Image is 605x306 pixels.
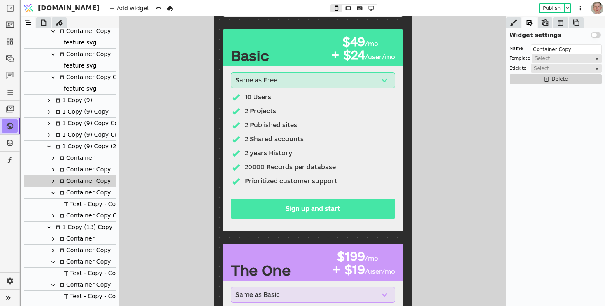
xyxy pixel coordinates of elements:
[24,106,116,118] div: 1 Copy (9) Copy
[61,83,96,94] div: feature svg
[24,187,116,199] div: Container Copy
[57,26,111,37] div: Container Copy
[591,2,603,14] img: 1560949290925-CROPPED-IMG_0201-2-.jpg
[24,279,116,291] div: Container Copy
[24,256,116,268] div: Container Copy
[107,3,152,13] div: Add widget
[24,83,116,95] div: feature svg
[24,291,116,302] div: Text - Copy - Copy
[510,74,602,84] button: Delete
[21,0,104,16] a: [DOMAIN_NAME]
[510,54,530,63] div: Template
[57,49,111,60] div: Container Copy
[24,129,116,141] div: 1 Copy (9) Copy Copy (2)
[24,141,116,152] div: 1 Copy (9) Copy (2)
[61,268,123,279] div: Text - Copy - Copy
[53,118,125,129] div: 1 Copy (9) Copy Copy
[24,175,116,187] div: Container Copy
[61,291,123,302] div: Text - Copy - Copy
[57,210,127,221] div: Container Copy Copy
[24,72,116,83] div: Container Copy Copy
[38,3,100,13] span: [DOMAIN_NAME]
[510,44,523,53] div: Name
[24,164,116,175] div: Container Copy
[22,0,35,16] img: Logo
[61,37,96,48] div: feature svg
[535,54,593,63] div: Select
[57,72,127,83] div: Container Copy Copy
[24,268,116,279] div: Text - Copy - Copy
[24,245,116,256] div: Container Copy
[53,106,109,117] div: 1 Copy (9) Copy
[24,233,116,245] div: Container
[24,37,116,49] div: feature svg
[61,60,96,71] div: feature svg
[57,279,111,290] div: Container Copy
[53,222,112,233] div: 1 Copy (13) Copy
[57,175,111,187] div: Container Copy
[24,95,116,106] div: 1 Copy (9)
[53,95,92,106] div: 1 Copy (9)
[57,164,111,175] div: Container Copy
[24,118,116,129] div: 1 Copy (9) Copy Copy
[510,64,526,72] div: Stick to
[53,141,119,152] div: 1 Copy (9) Copy (2)
[540,4,564,12] button: Publish
[57,187,111,198] div: Container Copy
[506,28,605,40] div: Widget settings
[24,210,116,222] div: Container Copy Copy
[24,199,116,210] div: Text - Copy - Copy
[57,245,111,256] div: Container Copy
[24,152,116,164] div: Container
[24,60,116,72] div: feature svg
[534,64,593,72] div: Select
[24,26,116,37] div: Container Copy
[57,256,111,267] div: Container Copy
[24,49,116,60] div: Container Copy
[57,152,94,164] div: Container
[57,233,94,244] div: Container
[24,222,116,233] div: 1 Copy (13) Copy
[214,16,412,306] iframe: To enrich screen reader interactions, please activate Accessibility in Grammarly extension settings
[61,199,123,210] div: Text - Copy - Copy
[53,129,135,140] div: 1 Copy (9) Copy Copy (2)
